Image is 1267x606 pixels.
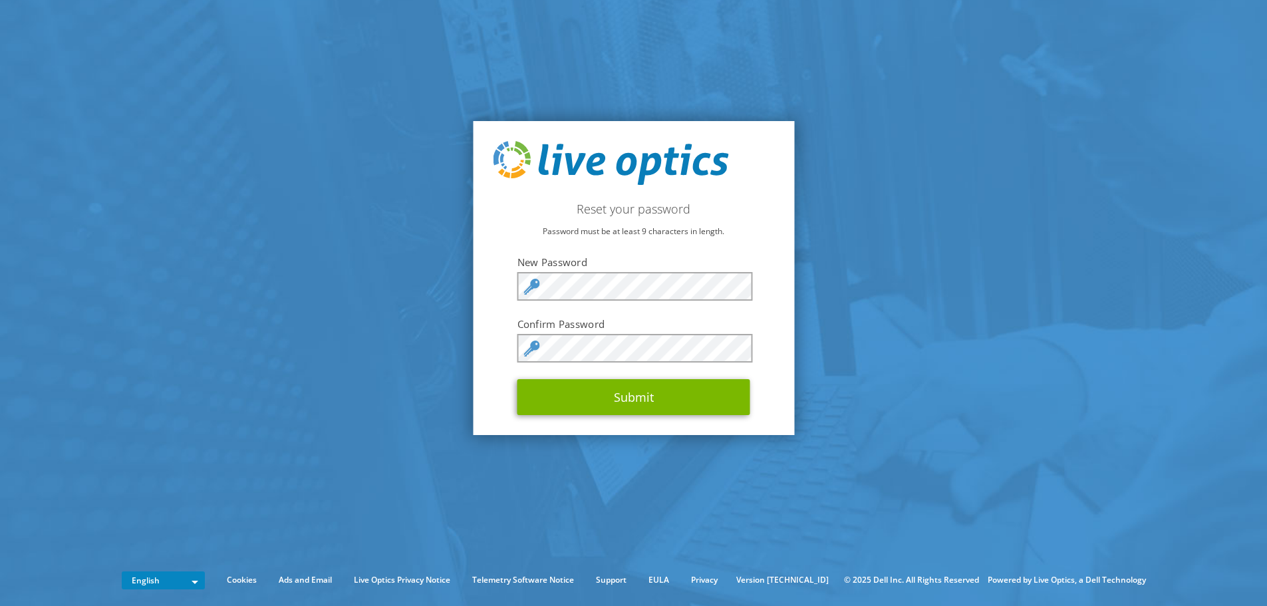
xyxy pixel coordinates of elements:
[517,255,750,269] label: New Password
[344,573,460,587] a: Live Optics Privacy Notice
[462,573,584,587] a: Telemetry Software Notice
[493,202,774,216] h2: Reset your password
[269,573,342,587] a: Ads and Email
[517,379,750,415] button: Submit
[988,573,1146,587] li: Powered by Live Optics, a Dell Technology
[493,224,774,239] p: Password must be at least 9 characters in length.
[586,573,636,587] a: Support
[638,573,679,587] a: EULA
[681,573,728,587] a: Privacy
[217,573,267,587] a: Cookies
[517,317,750,331] label: Confirm Password
[837,573,986,587] li: © 2025 Dell Inc. All Rights Reserved
[493,141,728,185] img: live_optics_svg.svg
[730,573,835,587] li: Version [TECHNICAL_ID]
